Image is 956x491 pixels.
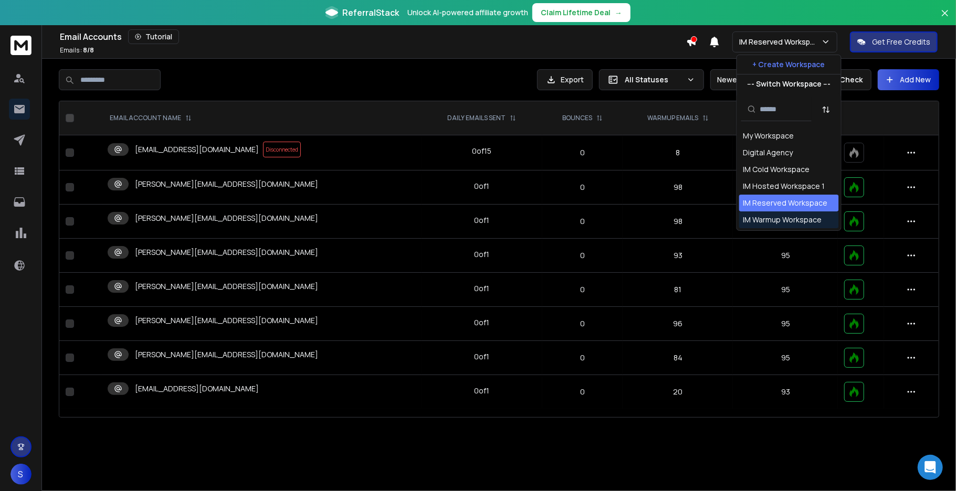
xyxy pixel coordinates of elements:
[733,239,838,273] td: 95
[60,46,94,55] p: Emails :
[623,239,733,273] td: 93
[623,135,733,170] td: 8
[549,250,617,261] p: 0
[615,7,622,18] span: →
[733,341,838,375] td: 95
[623,205,733,239] td: 98
[743,181,825,191] div: IM Hosted Workspace 1
[850,31,938,52] button: Get Free Credits
[135,383,259,394] p: [EMAIL_ADDRESS][DOMAIN_NAME]
[135,179,318,189] p: [PERSON_NAME][EMAIL_ADDRESS][DOMAIN_NAME]
[83,46,94,55] span: 8 / 8
[562,114,592,122] p: BOUNCES
[10,464,31,485] button: S
[128,29,179,44] button: Tutorial
[110,114,192,122] div: EMAIL ACCOUNT NAME
[623,170,733,205] td: 98
[549,216,617,227] p: 0
[739,37,821,47] p: IM Reserved Workspace
[472,146,491,156] div: 0 of 15
[135,247,318,258] p: [PERSON_NAME][EMAIL_ADDRESS][DOMAIN_NAME]
[549,318,617,329] p: 0
[743,147,793,158] div: Digital Agency
[549,182,617,193] p: 0
[537,69,593,90] button: Export
[474,215,489,226] div: 0 of 1
[532,3,631,22] button: Claim Lifetime Deal→
[753,59,825,70] p: + Create Workspace
[623,307,733,341] td: 96
[549,353,617,363] p: 0
[743,164,810,175] div: IM Cold Workspace
[135,144,259,155] p: [EMAIL_ADDRESS][DOMAIN_NAME]
[623,341,733,375] td: 84
[647,114,698,122] p: WARMUP EMAILS
[407,7,528,18] p: Unlock AI-powered affiliate growth
[737,55,841,74] button: + Create Workspace
[878,69,939,90] button: Add New
[263,142,301,157] span: Disconnected
[623,273,733,307] td: 81
[918,455,943,480] div: Open Intercom Messenger
[747,79,831,89] p: --- Switch Workspace ---
[135,315,318,326] p: [PERSON_NAME][EMAIL_ADDRESS][DOMAIN_NAME]
[549,147,617,158] p: 0
[474,181,489,191] div: 0 of 1
[733,170,838,205] td: 95
[625,74,682,85] p: All Statuses
[623,375,733,409] td: 20
[743,131,794,141] div: My Workspace
[474,249,489,260] div: 0 of 1
[549,387,617,397] p: 0
[710,69,779,90] button: Newest
[447,114,506,122] p: DAILY EMAILS SENT
[549,284,617,295] p: 0
[872,37,930,47] p: Get Free Credits
[938,6,952,31] button: Close banner
[816,99,837,120] button: Sort by Sort A-Z
[743,198,828,208] div: IM Reserved Workspace
[60,29,686,44] div: Email Accounts
[474,317,489,328] div: 0 of 1
[474,351,489,362] div: 0 of 1
[733,273,838,307] td: 95
[733,375,838,409] td: 93
[474,386,489,396] div: 0 of 1
[733,205,838,239] td: 95
[743,215,822,225] div: IM Warmup Workspace
[733,307,838,341] td: 95
[135,213,318,223] p: [PERSON_NAME][EMAIL_ADDRESS][DOMAIN_NAME]
[474,283,489,294] div: 0 of 1
[135,349,318,360] p: [PERSON_NAME][EMAIL_ADDRESS][DOMAIN_NAME]
[135,281,318,292] p: [PERSON_NAME][EMAIL_ADDRESS][DOMAIN_NAME]
[342,6,399,19] span: ReferralStack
